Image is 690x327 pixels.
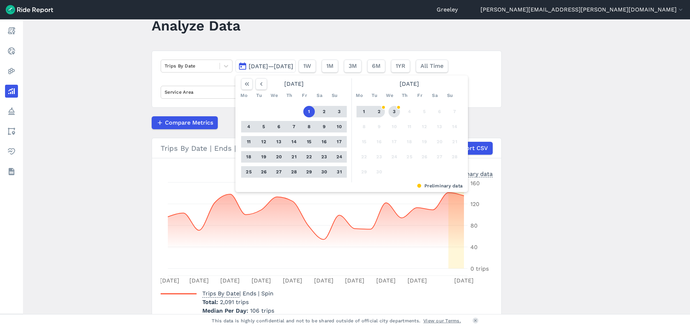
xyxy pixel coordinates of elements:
[404,151,415,163] button: 25
[258,151,270,163] button: 19
[5,85,18,98] a: Analyze
[373,121,385,132] button: 9
[420,62,443,70] span: All Time
[447,170,493,177] div: Preliminary data
[202,305,250,315] span: Median Per Day
[444,90,456,101] div: Su
[238,78,350,90] div: [DATE]
[358,106,370,117] button: 1
[434,151,445,163] button: 27
[376,277,396,284] tspan: [DATE]
[303,121,315,132] button: 8
[303,62,311,70] span: 1W
[322,60,338,73] button: 1M
[288,166,300,178] button: 28
[470,265,489,272] tspan: 0 trips
[419,136,430,148] button: 19
[384,90,395,101] div: We
[243,151,254,163] button: 18
[344,60,362,73] button: 3M
[5,45,18,57] a: Realtime
[243,121,254,132] button: 4
[303,106,315,117] button: 1
[349,62,357,70] span: 3M
[152,116,218,129] button: Compare Metrics
[202,299,220,305] span: Total
[434,106,445,117] button: 6
[367,60,385,73] button: 6M
[318,106,330,117] button: 2
[373,106,385,117] button: 2
[419,151,430,163] button: 26
[408,277,427,284] tspan: [DATE]
[329,90,340,101] div: Su
[470,180,480,187] tspan: 160
[202,290,273,297] span: | Ends | Spin
[5,125,18,138] a: Areas
[388,151,400,163] button: 24
[454,277,474,284] tspan: [DATE]
[396,62,405,70] span: 1YR
[345,277,364,284] tspan: [DATE]
[273,136,285,148] button: 13
[243,136,254,148] button: 11
[202,288,239,298] span: Trips By Date
[318,151,330,163] button: 23
[303,151,315,163] button: 22
[152,16,240,36] h1: Analyze Data
[470,201,479,207] tspan: 120
[388,136,400,148] button: 17
[273,151,285,163] button: 20
[354,78,465,90] div: [DATE]
[243,166,254,178] button: 25
[333,136,345,148] button: 17
[358,121,370,132] button: 8
[6,5,53,14] img: Ride Report
[470,244,478,251] tspan: 40
[288,151,300,163] button: 21
[354,90,365,101] div: Mo
[399,90,410,101] div: Th
[303,166,315,178] button: 29
[258,136,270,148] button: 12
[429,90,441,101] div: Sa
[161,142,493,155] div: Trips By Date | Ends | Spin
[373,151,385,163] button: 23
[333,106,345,117] button: 3
[273,166,285,178] button: 27
[358,136,370,148] button: 15
[238,90,250,101] div: Mo
[288,136,300,148] button: 14
[268,90,280,101] div: We
[434,121,445,132] button: 13
[283,277,302,284] tspan: [DATE]
[388,121,400,132] button: 10
[416,60,448,73] button: All Time
[220,277,240,284] tspan: [DATE]
[456,144,488,153] span: Export CSV
[258,166,270,178] button: 26
[220,299,249,305] span: 2,091 trips
[5,165,18,178] a: Datasets
[299,60,316,73] button: 1W
[419,121,430,132] button: 12
[449,106,460,117] button: 7
[369,90,380,101] div: Tu
[258,121,270,132] button: 5
[202,307,274,315] p: 106 trips
[437,5,458,14] a: Greeley
[449,136,460,148] button: 21
[299,90,310,101] div: Fr
[358,166,370,178] button: 29
[372,62,381,70] span: 6M
[5,145,18,158] a: Health
[5,65,18,78] a: Heatmaps
[419,106,430,117] button: 5
[318,136,330,148] button: 16
[434,136,445,148] button: 20
[423,317,461,324] a: View our Terms.
[165,118,213,127] span: Compare Metrics
[358,151,370,163] button: 22
[314,277,333,284] tspan: [DATE]
[404,106,415,117] button: 4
